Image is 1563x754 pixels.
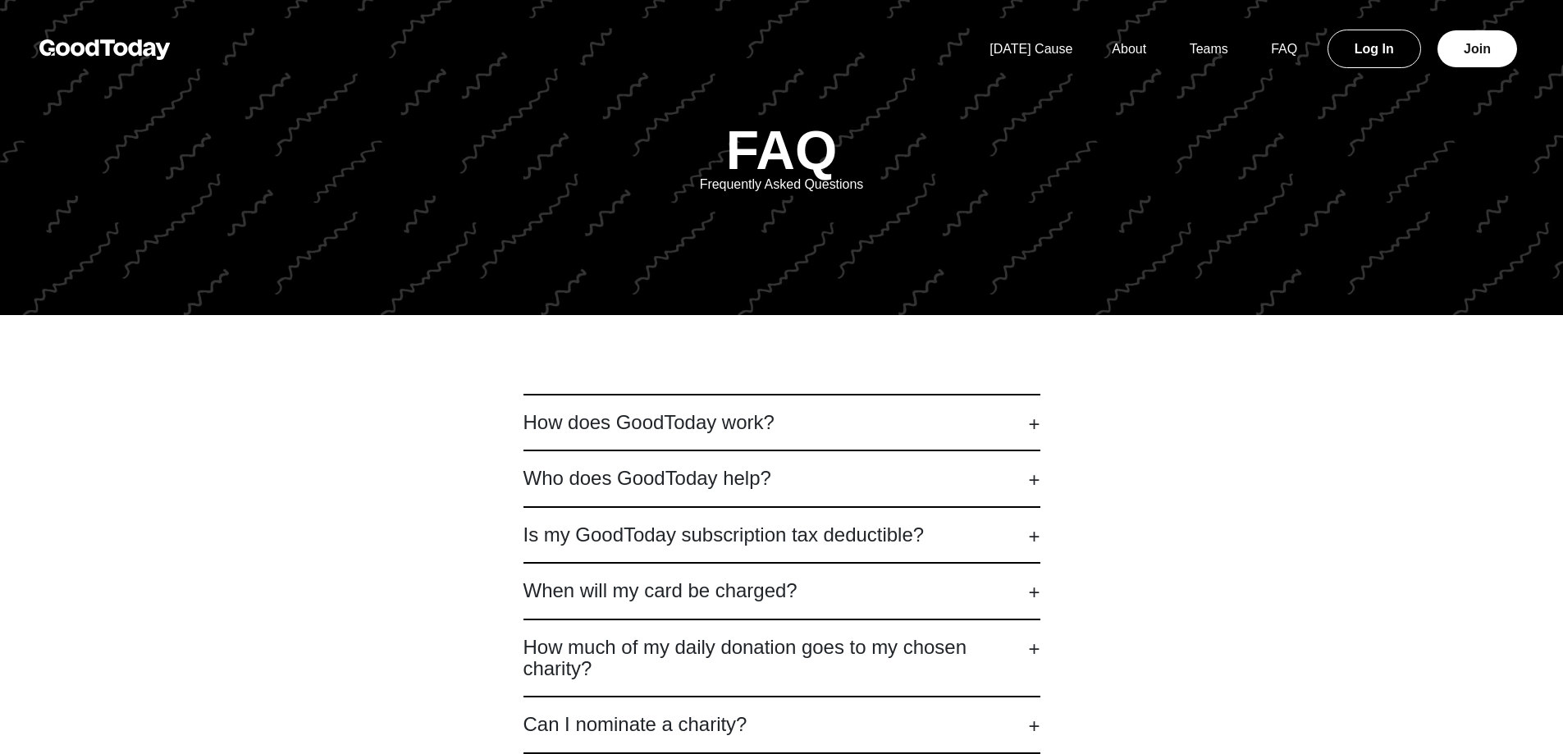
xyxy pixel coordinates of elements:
[39,39,171,60] img: GoodToday
[700,177,864,192] h2: Frequently Asked Questions
[700,123,864,177] h1: FAQ
[1092,42,1166,56] a: About
[523,637,1040,680] h2: How much of my daily donation goes to my chosen charity?
[1170,42,1248,56] a: Teams
[1251,42,1317,56] a: FAQ
[523,524,1040,546] h2: Is my GoodToday subscription tax deductible?
[523,580,1040,601] h2: When will my card be charged?
[523,714,1040,735] h2: Can I nominate a charity?
[970,42,1092,56] a: [DATE] Cause
[1328,30,1421,68] a: Log In
[523,468,1040,489] h2: Who does GoodToday help?
[1437,30,1517,67] a: Join
[523,412,1040,433] h2: How does GoodToday work?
